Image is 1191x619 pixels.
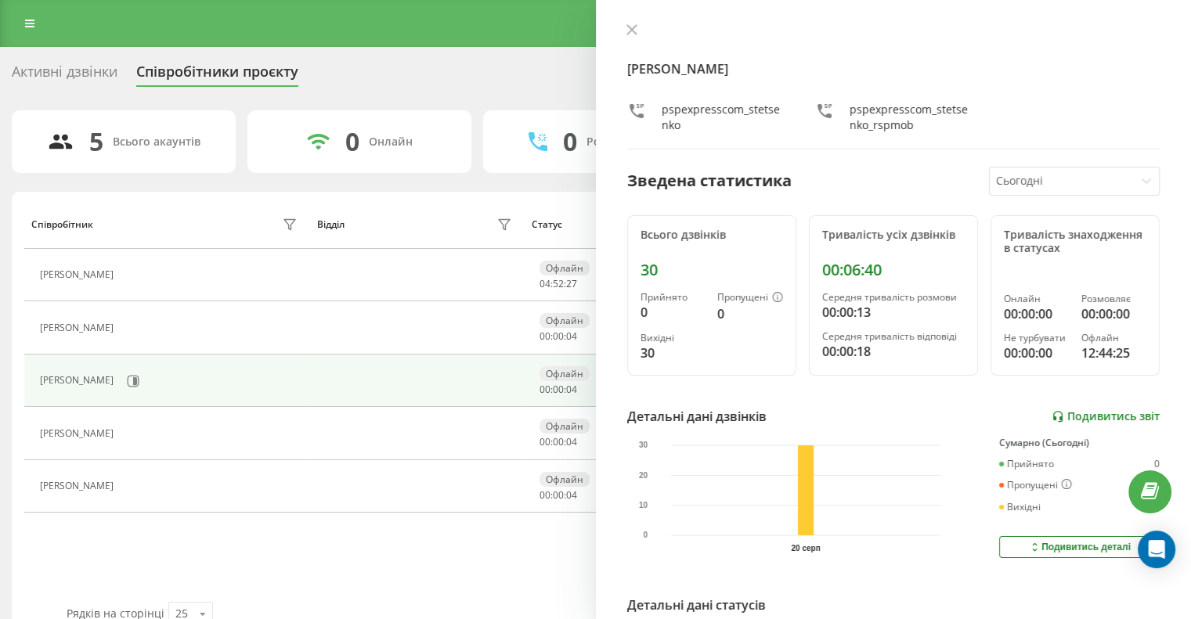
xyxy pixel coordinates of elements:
[12,63,117,88] div: Активні дзвінки
[553,329,564,343] span: 00
[999,479,1072,491] div: Пропущені
[1004,333,1069,344] div: Не турбувати
[639,441,648,450] text: 30
[822,292,965,303] div: Середня тривалість розмови
[553,383,564,396] span: 00
[1081,304,1146,323] div: 00:00:00
[540,329,550,343] span: 00
[136,63,298,88] div: Співробітники проєкту
[1081,344,1146,362] div: 12:44:25
[40,322,117,333] div: [PERSON_NAME]
[540,488,550,502] span: 00
[540,472,590,487] div: Офлайн
[999,437,1160,448] div: Сумарно (Сьогодні)
[540,490,577,501] div: : :
[566,383,577,396] span: 04
[40,428,117,439] div: [PERSON_NAME]
[1004,229,1146,255] div: Тривалість знаходження в статусах
[791,544,820,552] text: 20 серп
[540,437,577,448] div: : :
[627,596,766,614] div: Детальні дані статусів
[553,277,564,290] span: 52
[639,501,648,509] text: 10
[540,331,577,342] div: : :
[31,219,93,230] div: Співробітник
[822,331,965,342] div: Середня тривалість відповіді
[1052,410,1160,423] a: Подивитись звіт
[627,407,767,426] div: Детальні дані дзвінків
[1081,333,1146,344] div: Офлайн
[89,127,103,157] div: 5
[566,277,577,290] span: 27
[540,277,550,290] span: 04
[566,435,577,448] span: 04
[822,342,965,361] div: 00:00:18
[540,384,577,395] div: : :
[1081,293,1146,304] div: Розмовляє
[641,261,783,279] div: 30
[717,292,783,304] div: Пропущені
[563,127,577,157] div: 0
[369,135,413,149] div: Онлайн
[540,419,590,434] div: Офлайн
[822,303,965,322] div: 00:00:13
[999,459,1054,470] div: Прийнято
[40,480,117,491] div: [PERSON_NAME]
[317,219,345,230] div: Відділ
[566,488,577,502] span: 04
[999,502,1041,513] div: Вихідні
[532,219,562,230] div: Статус
[1138,531,1175,568] div: Open Intercom Messenger
[540,383,550,396] span: 00
[627,169,792,193] div: Зведена статистика
[1154,459,1160,470] div: 0
[822,229,965,242] div: Тривалість усіх дзвінків
[1004,344,1069,362] div: 00:00:00
[345,127,359,157] div: 0
[643,531,648,540] text: 0
[641,344,705,362] div: 30
[1004,304,1069,323] div: 00:00:00
[639,471,648,480] text: 20
[540,313,590,328] div: Офлайн
[553,435,564,448] span: 00
[540,366,590,381] div: Офлайн
[540,261,590,275] div: Офлайн
[717,304,783,323] div: 0
[641,333,705,344] div: Вихідні
[627,59,1160,78] h4: [PERSON_NAME]
[586,135,662,149] div: Розмовляють
[40,269,117,280] div: [PERSON_NAME]
[553,488,564,502] span: 00
[540,279,577,290] div: : :
[1028,541,1131,553] div: Подивитись деталі
[641,303,705,322] div: 0
[999,536,1160,558] button: Подивитись деталі
[113,135,200,149] div: Всього акаунтів
[1004,293,1069,304] div: Онлайн
[662,102,784,133] div: pspexpresscom_stetsenko
[40,375,117,386] div: [PERSON_NAME]
[641,229,783,242] div: Всього дзвінків
[822,261,965,279] div: 00:06:40
[641,292,705,303] div: Прийнято
[850,102,972,133] div: pspexpresscom_stetsenko_rspmob
[540,435,550,448] span: 00
[566,329,577,343] span: 04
